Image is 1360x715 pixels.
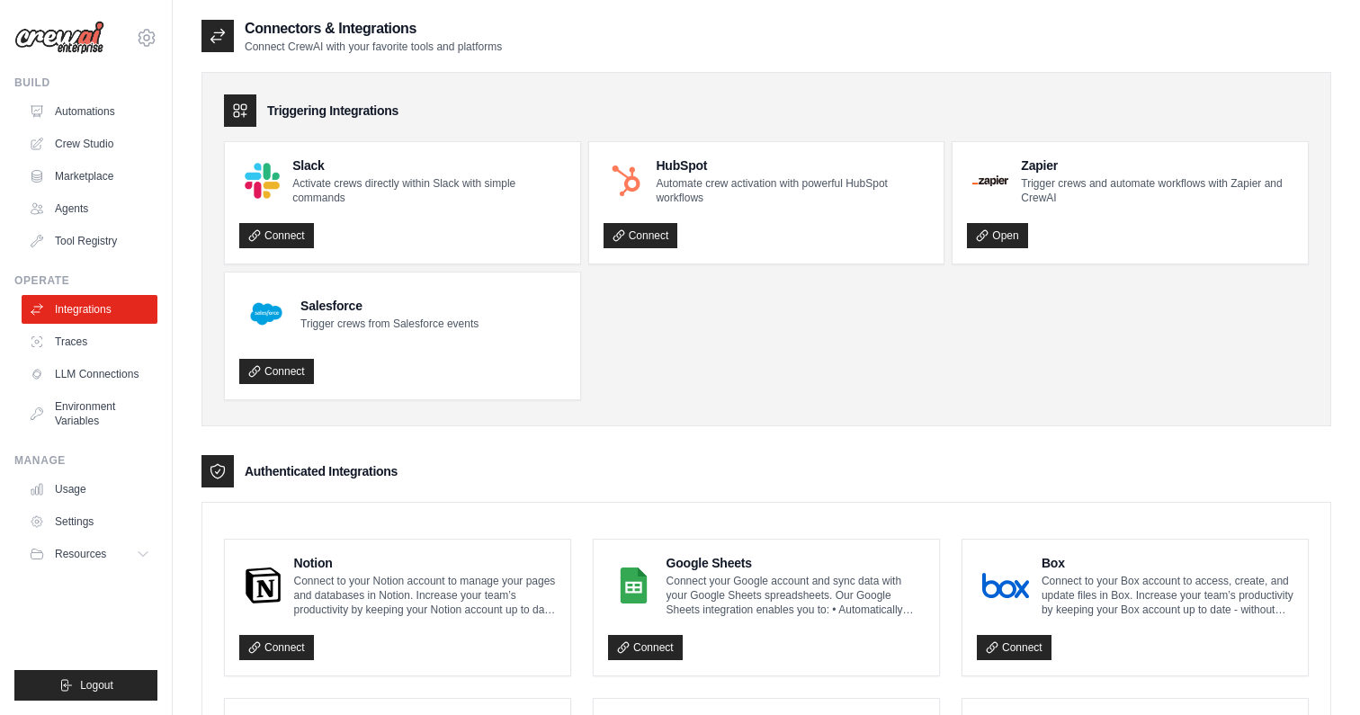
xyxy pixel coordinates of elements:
img: Box Logo [982,568,1029,603]
img: Notion Logo [245,568,282,603]
a: Settings [22,507,157,536]
a: Connect [239,635,314,660]
img: Google Sheets Logo [613,568,654,603]
div: Operate [14,273,157,288]
h3: Authenticated Integrations [245,462,398,480]
a: Connect [239,223,314,248]
div: Build [14,76,157,90]
a: Tool Registry [22,227,157,255]
h4: Google Sheets [667,554,925,572]
a: Traces [22,327,157,356]
a: Connect [977,635,1051,660]
a: Environment Variables [22,392,157,435]
h4: Box [1042,554,1293,572]
p: Connect CrewAI with your favorite tools and platforms [245,40,502,54]
h4: Notion [294,554,556,572]
a: Agents [22,194,157,223]
a: Crew Studio [22,130,157,158]
button: Logout [14,670,157,701]
p: Trigger crews from Salesforce events [300,317,479,331]
a: Marketplace [22,162,157,191]
img: HubSpot Logo [609,164,644,199]
h4: HubSpot [656,156,929,174]
button: Resources [22,540,157,568]
h2: Connectors & Integrations [245,18,502,40]
img: Salesforce Logo [245,292,288,335]
img: Zapier Logo [972,175,1008,186]
div: Manage [14,453,157,468]
h4: Zapier [1021,156,1293,174]
h4: Salesforce [300,297,479,315]
h4: Slack [292,156,566,174]
h3: Triggering Integrations [267,102,398,120]
p: Activate crews directly within Slack with simple commands [292,176,566,205]
a: Connect [608,635,683,660]
a: Usage [22,475,157,504]
img: Logo [14,21,104,55]
a: Integrations [22,295,157,324]
p: Connect your Google account and sync data with your Google Sheets spreadsheets. Our Google Sheets... [667,574,925,617]
a: Connect [239,359,314,384]
p: Automate crew activation with powerful HubSpot workflows [656,176,929,205]
span: Resources [55,547,106,561]
a: Connect [604,223,678,248]
a: Automations [22,97,157,126]
a: Open [967,223,1027,248]
p: Connect to your Box account to access, create, and update files in Box. Increase your team’s prod... [1042,574,1293,617]
a: LLM Connections [22,360,157,389]
p: Connect to your Notion account to manage your pages and databases in Notion. Increase your team’s... [294,574,556,617]
img: Slack Logo [245,163,280,198]
p: Trigger crews and automate workflows with Zapier and CrewAI [1021,176,1293,205]
span: Logout [80,678,113,693]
